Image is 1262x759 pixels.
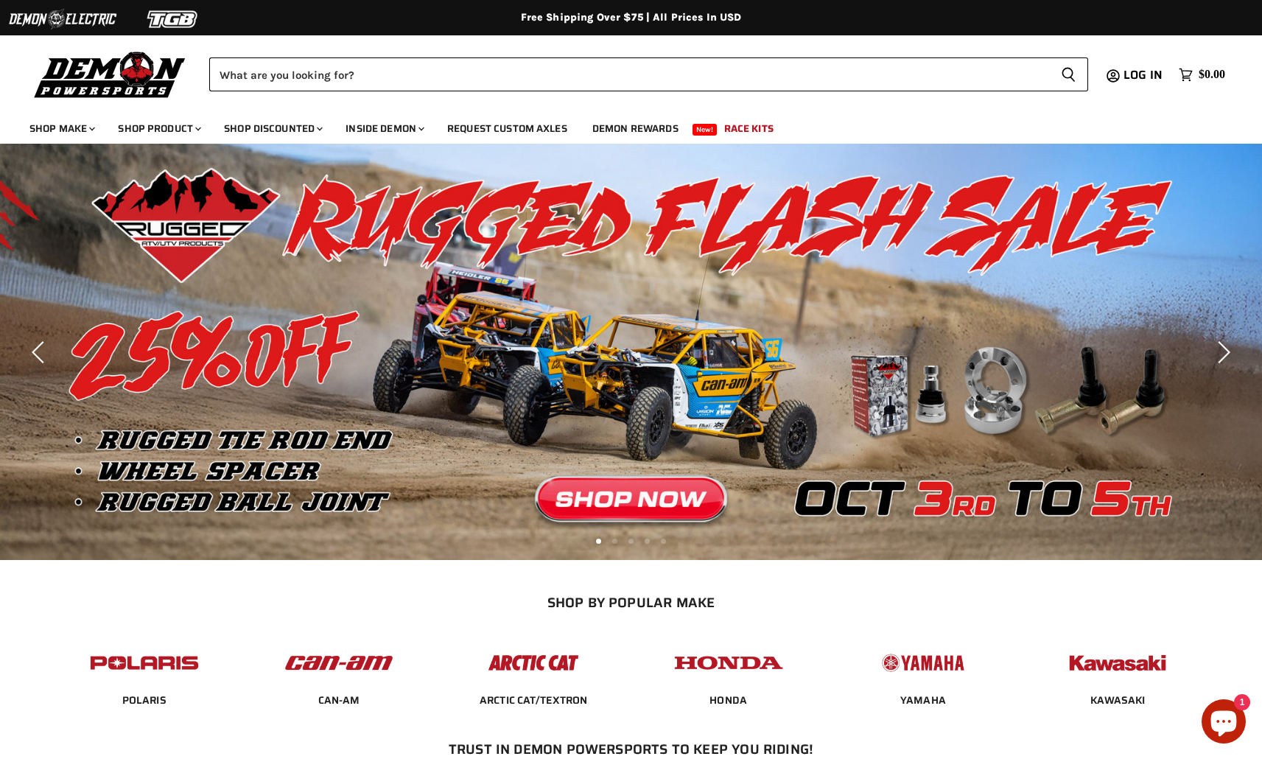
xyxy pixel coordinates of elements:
[1171,64,1233,85] a: $0.00
[480,693,588,707] a: ARCTIC CAT/TEXTRON
[476,640,591,685] img: POPULAR_MAKE_logo_3_027535af-6171-4c5e-a9bc-f0eccd05c5d6.jpg
[7,5,118,33] img: Demon Electric Logo 2
[209,57,1088,91] form: Product
[42,11,1221,24] div: Free Shipping Over $75 | All Prices In USD
[1117,69,1171,82] a: Log in
[118,5,228,33] img: TGB Logo 2
[1123,66,1163,84] span: Log in
[122,693,166,708] span: POLARIS
[612,539,617,544] li: Page dot 2
[713,113,785,144] a: Race Kits
[1199,68,1225,82] span: $0.00
[209,57,1049,91] input: Search
[436,113,578,144] a: Request Custom Axles
[596,539,601,544] li: Page dot 1
[60,595,1202,610] h2: SHOP BY POPULAR MAKE
[1060,640,1175,685] img: POPULAR_MAKE_logo_6_76e8c46f-2d1e-4ecc-b320-194822857d41.jpg
[709,693,747,708] span: HONDA
[1207,337,1236,367] button: Next
[645,539,650,544] li: Page dot 4
[77,741,1185,757] h2: Trust In Demon Powersports To Keep You Riding!
[900,693,946,708] span: YAMAHA
[709,693,747,707] a: HONDA
[26,337,55,367] button: Previous
[1197,699,1250,747] inbox-online-store-chat: Shopify online store chat
[1090,693,1145,708] span: KAWASAKI
[318,693,360,707] a: CAN-AM
[693,124,718,136] span: New!
[334,113,433,144] a: Inside Demon
[122,693,166,707] a: POLARIS
[1090,693,1145,707] a: KAWASAKI
[480,693,588,708] span: ARCTIC CAT/TEXTRON
[900,693,946,707] a: YAMAHA
[29,48,191,100] img: Demon Powersports
[661,539,666,544] li: Page dot 5
[107,113,210,144] a: Shop Product
[318,693,360,708] span: CAN-AM
[213,113,332,144] a: Shop Discounted
[18,113,104,144] a: Shop Make
[866,640,981,685] img: POPULAR_MAKE_logo_5_20258e7f-293c-4aac-afa8-159eaa299126.jpg
[18,108,1221,144] ul: Main menu
[581,113,690,144] a: Demon Rewards
[628,539,634,544] li: Page dot 3
[281,640,396,685] img: POPULAR_MAKE_logo_1_adc20308-ab24-48c4-9fac-e3c1a623d575.jpg
[671,640,786,685] img: POPULAR_MAKE_logo_4_4923a504-4bac-4306-a1be-165a52280178.jpg
[87,640,202,685] img: POPULAR_MAKE_logo_2_dba48cf1-af45-46d4-8f73-953a0f002620.jpg
[1049,57,1088,91] button: Search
